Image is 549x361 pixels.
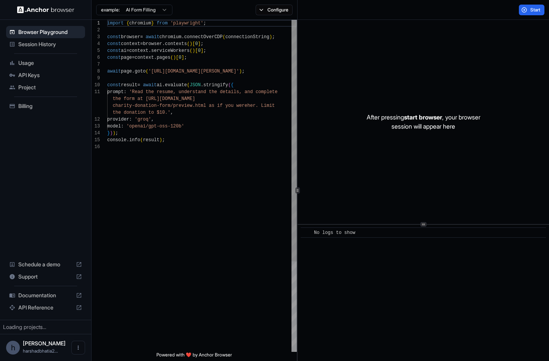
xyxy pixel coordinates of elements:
[18,304,73,311] span: API Reference
[367,113,480,131] p: After pressing , your browser session will appear here
[132,69,135,74] span: .
[23,340,66,346] span: harshad bhatia
[135,117,151,122] span: 'groq'
[6,100,85,112] div: Billing
[92,54,100,61] div: 6
[6,258,85,271] div: Schedule a demo
[165,82,187,88] span: evaluate
[3,323,88,331] div: Loading projects...
[176,55,179,60] span: [
[242,69,245,74] span: ;
[107,124,121,129] span: model
[148,48,151,53] span: .
[231,82,233,88] span: {
[107,137,126,143] span: console
[162,41,165,47] span: .
[107,21,124,26] span: import
[140,41,143,47] span: =
[6,301,85,314] div: API Reference
[132,55,135,60] span: =
[126,124,184,129] span: 'openai/gpt-oss-120b'
[23,348,58,354] span: harshadbhatia2012@gmail.com
[154,55,156,60] span: .
[184,55,187,60] span: ;
[101,7,120,13] span: example:
[124,89,126,95] span: :
[107,131,110,136] span: }
[192,41,195,47] span: [
[140,34,143,40] span: =
[267,89,278,95] span: lete
[113,110,170,115] span: the donation to $10.'
[157,82,162,88] span: ai
[201,48,203,53] span: ]
[269,34,272,40] span: )
[159,34,182,40] span: chromium
[113,131,115,136] span: )
[198,48,201,53] span: 0
[256,5,293,15] button: Configure
[192,48,195,53] span: )
[92,27,100,34] div: 2
[116,131,118,136] span: ;
[181,34,184,40] span: .
[146,34,159,40] span: await
[92,68,100,75] div: 8
[107,55,121,60] span: const
[107,69,121,74] span: await
[190,82,201,88] span: JSON
[107,34,121,40] span: const
[121,34,140,40] span: browser
[92,137,100,143] div: 15
[92,89,100,95] div: 11
[171,55,173,60] span: (
[151,117,154,122] span: ,
[121,124,124,129] span: :
[92,123,100,130] div: 13
[203,21,206,26] span: ;
[126,21,129,26] span: {
[110,131,113,136] span: )
[113,103,247,108] span: charity-donation-form/preview.html as if you were
[107,41,121,47] span: const
[187,41,190,47] span: (
[162,137,165,143] span: ;
[184,34,223,40] span: connectOverCDP
[195,48,198,53] span: [
[173,55,176,60] span: )
[129,89,267,95] span: 'Read the resume, understand the details, and comp
[404,113,442,121] span: start browser
[228,82,231,88] span: (
[107,89,124,95] span: prompt
[17,6,74,13] img: Anchor Logo
[519,5,544,15] button: Start
[18,102,82,110] span: Billing
[92,40,100,47] div: 4
[314,230,355,235] span: No logs to show
[18,28,82,36] span: Browser Playground
[190,41,192,47] span: )
[121,48,126,53] span: ai
[92,116,100,123] div: 12
[151,48,190,53] span: serviceWorkers
[18,273,73,280] span: Support
[18,71,82,79] span: API Keys
[148,69,239,74] span: '[URL][DOMAIN_NAME][PERSON_NAME]'
[107,117,129,122] span: provider
[157,21,168,26] span: from
[92,47,100,54] div: 5
[247,103,275,108] span: her. Limit
[162,82,165,88] span: .
[156,352,232,361] span: Powered with ❤️ by Anchor Browser
[304,229,308,237] span: ​
[137,82,140,88] span: =
[201,41,203,47] span: ;
[92,130,100,137] div: 14
[272,34,275,40] span: ;
[6,69,85,81] div: API Keys
[171,110,173,115] span: ,
[6,271,85,283] div: Support
[146,69,148,74] span: (
[129,137,140,143] span: info
[129,21,151,26] span: chromium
